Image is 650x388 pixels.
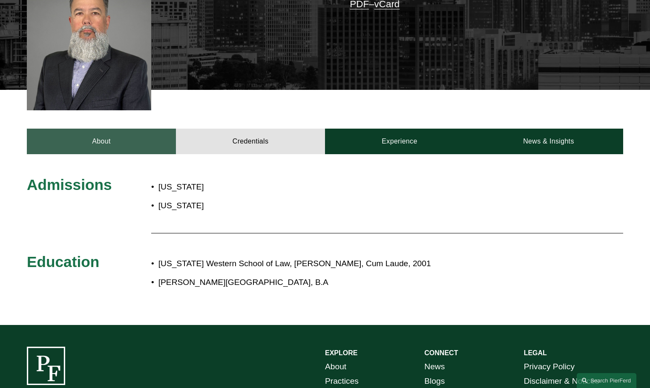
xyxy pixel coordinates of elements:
a: Privacy Policy [524,359,575,374]
p: [US_STATE] [158,180,375,195]
strong: LEGAL [524,349,547,356]
span: Admissions [27,176,112,193]
a: Credentials [176,129,325,154]
a: News & Insights [474,129,623,154]
a: Experience [325,129,474,154]
a: About [325,359,346,374]
p: [US_STATE] [158,198,375,213]
strong: EXPLORE [325,349,357,356]
strong: CONNECT [424,349,458,356]
span: Education [27,253,99,270]
p: [US_STATE] Western School of Law, [PERSON_NAME], Cum Laude, 2001 [158,256,549,271]
a: News [424,359,445,374]
a: About [27,129,176,154]
p: [PERSON_NAME][GEOGRAPHIC_DATA], B.A [158,275,549,290]
a: Search this site [577,373,636,388]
